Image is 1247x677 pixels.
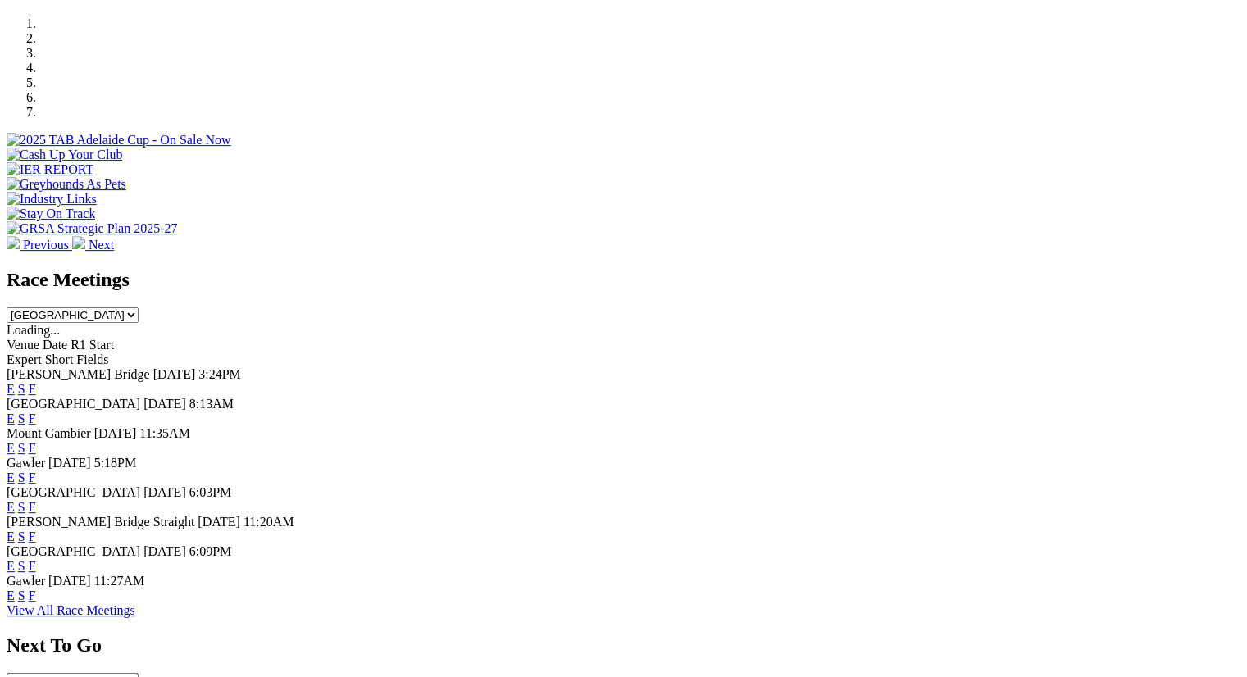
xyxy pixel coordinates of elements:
[7,397,140,411] span: [GEOGRAPHIC_DATA]
[189,485,232,499] span: 6:03PM
[7,456,45,470] span: Gawler
[72,236,85,249] img: chevron-right-pager-white.svg
[7,559,15,573] a: E
[18,470,25,484] a: S
[71,338,114,352] span: R1 Start
[94,574,145,588] span: 11:27AM
[18,529,25,543] a: S
[29,382,36,396] a: F
[18,588,25,602] a: S
[7,221,177,236] img: GRSA Strategic Plan 2025-27
[7,529,15,543] a: E
[7,500,15,514] a: E
[7,603,135,617] a: View All Race Meetings
[189,544,232,558] span: 6:09PM
[143,397,186,411] span: [DATE]
[7,441,15,455] a: E
[7,338,39,352] span: Venue
[29,559,36,573] a: F
[7,162,93,177] img: IER REPORT
[198,515,240,529] span: [DATE]
[23,238,69,252] span: Previous
[7,485,140,499] span: [GEOGRAPHIC_DATA]
[7,236,20,249] img: chevron-left-pager-white.svg
[48,574,91,588] span: [DATE]
[45,352,74,366] span: Short
[198,367,241,381] span: 3:24PM
[18,411,25,425] a: S
[7,515,194,529] span: [PERSON_NAME] Bridge Straight
[7,323,60,337] span: Loading...
[29,441,36,455] a: F
[189,397,234,411] span: 8:13AM
[18,441,25,455] a: S
[7,544,140,558] span: [GEOGRAPHIC_DATA]
[7,426,91,440] span: Mount Gambier
[243,515,294,529] span: 11:20AM
[7,470,15,484] a: E
[7,382,15,396] a: E
[89,238,114,252] span: Next
[7,238,72,252] a: Previous
[7,574,45,588] span: Gawler
[94,456,137,470] span: 5:18PM
[29,500,36,514] a: F
[18,382,25,396] a: S
[94,426,137,440] span: [DATE]
[7,148,122,162] img: Cash Up Your Club
[7,133,231,148] img: 2025 TAB Adelaide Cup - On Sale Now
[7,269,1240,291] h2: Race Meetings
[7,207,95,221] img: Stay On Track
[7,177,126,192] img: Greyhounds As Pets
[43,338,67,352] span: Date
[7,588,15,602] a: E
[139,426,190,440] span: 11:35AM
[7,367,150,381] span: [PERSON_NAME] Bridge
[18,559,25,573] a: S
[153,367,196,381] span: [DATE]
[76,352,108,366] span: Fields
[7,634,1240,657] h2: Next To Go
[18,500,25,514] a: S
[29,411,36,425] a: F
[29,588,36,602] a: F
[29,529,36,543] a: F
[48,456,91,470] span: [DATE]
[143,485,186,499] span: [DATE]
[143,544,186,558] span: [DATE]
[7,411,15,425] a: E
[72,238,114,252] a: Next
[29,470,36,484] a: F
[7,352,42,366] span: Expert
[7,192,97,207] img: Industry Links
